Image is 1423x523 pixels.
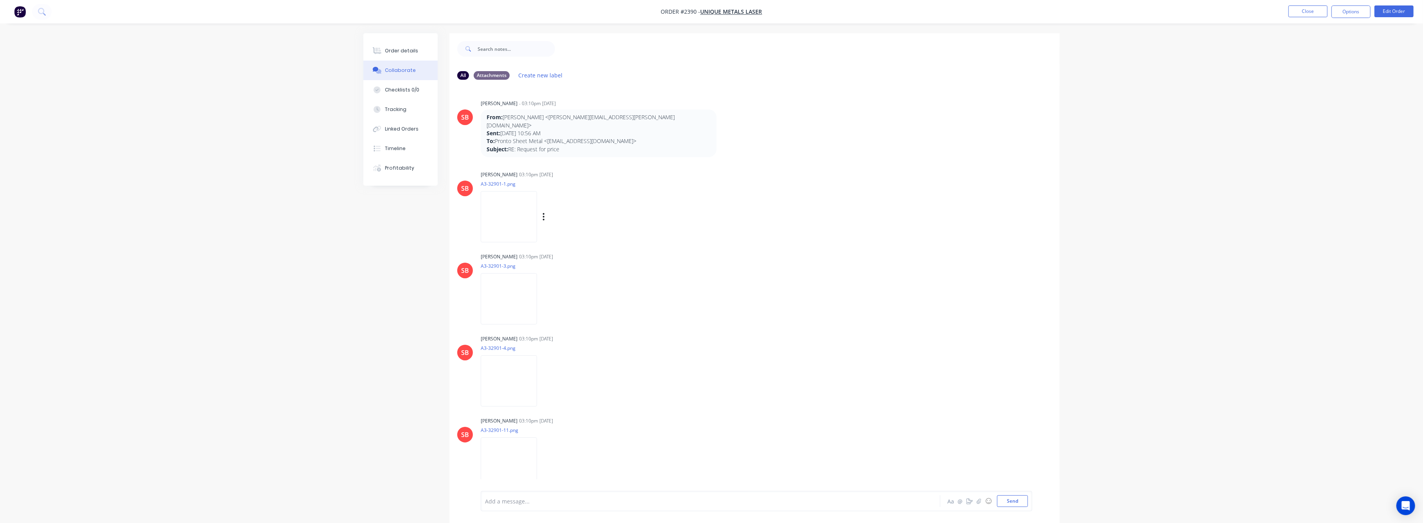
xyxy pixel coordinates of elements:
strong: From: [487,113,503,121]
div: SB [461,113,469,122]
div: [PERSON_NAME] [481,253,517,260]
img: Factory [14,6,26,18]
p: [PERSON_NAME] <[PERSON_NAME][EMAIL_ADDRESS][PERSON_NAME][DOMAIN_NAME]> [DATE] 10:56 AM Pronto She... [487,113,711,153]
button: Send [997,495,1028,507]
div: Profitability [385,165,415,172]
div: 03:10pm [DATE] [519,253,553,260]
button: Options [1331,5,1371,18]
strong: To: [487,137,495,145]
p: A3-32901-11.png [481,427,545,433]
div: All [457,71,469,80]
div: SB [461,184,469,193]
strong: Subject: [487,145,508,153]
div: SB [461,266,469,275]
div: Tracking [385,106,407,113]
span: Order #2390 - [661,8,701,16]
div: [PERSON_NAME] [481,171,517,178]
p: A3-32901-4.png [481,345,545,351]
div: - 03:10pm [DATE] [519,100,556,107]
button: Create new label [514,70,567,81]
strong: Sent: [487,129,500,137]
div: Timeline [385,145,406,152]
div: [PERSON_NAME] [481,417,517,424]
div: [PERSON_NAME] [481,335,517,342]
div: SB [461,348,469,357]
button: Timeline [363,139,438,158]
button: Close [1288,5,1328,17]
button: Edit Order [1374,5,1414,17]
button: Checklists 0/0 [363,80,438,100]
a: Unique Metals Laser [701,8,762,16]
div: Order details [385,47,419,54]
div: Collaborate [385,67,416,74]
div: 03:10pm [DATE] [519,335,553,342]
div: Linked Orders [385,125,419,133]
div: Open Intercom Messenger [1396,496,1415,515]
button: ☺ [984,496,993,506]
button: Collaborate [363,61,438,80]
button: Aa [946,496,956,506]
div: 03:10pm [DATE] [519,417,553,424]
button: Order details [363,41,438,61]
div: SB [461,430,469,439]
button: @ [956,496,965,506]
p: A3-32901-3.png [481,263,545,269]
button: Linked Orders [363,119,438,139]
div: [PERSON_NAME] [481,100,517,107]
div: Checklists 0/0 [385,86,420,93]
input: Search notes... [478,41,555,57]
button: Tracking [363,100,438,119]
p: A3-32901-1.png [481,181,624,187]
div: 03:10pm [DATE] [519,171,553,178]
button: Profitability [363,158,438,178]
div: Attachments [474,71,510,80]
